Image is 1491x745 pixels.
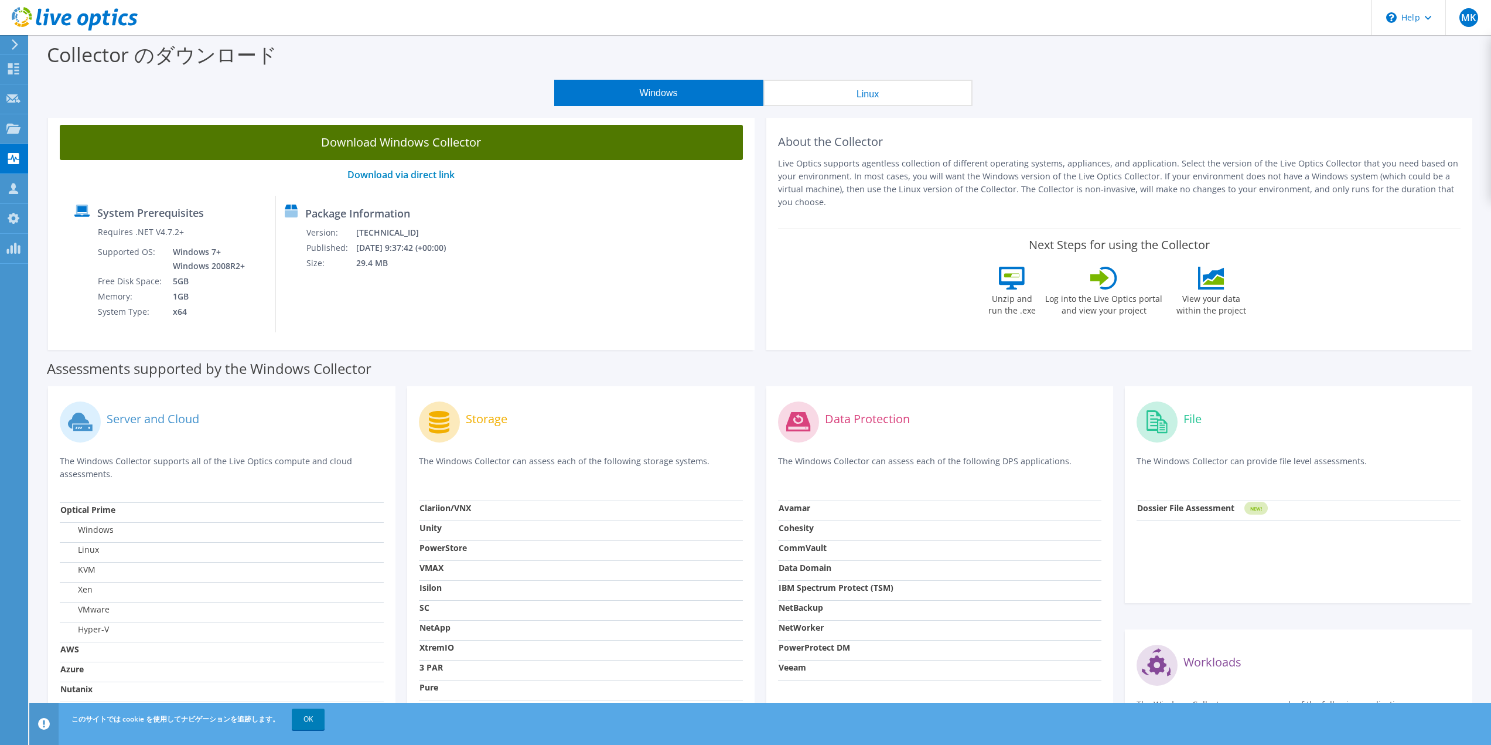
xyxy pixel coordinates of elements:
[779,522,814,533] strong: Cohesity
[60,544,99,556] label: Linux
[356,240,460,256] td: [DATE] 9:37:42 (+00:00)
[306,225,356,240] td: Version:
[778,455,1102,479] p: The Windows Collector can assess each of the following DPS applications.
[60,125,743,160] a: Download Windows Collector
[98,226,184,238] label: Requires .NET V4.7.2+
[164,289,247,304] td: 1GB
[779,622,824,633] strong: NetWorker
[306,240,356,256] td: Published:
[778,135,1461,149] h2: About the Collector
[60,564,95,576] label: KVM
[466,413,507,425] label: Storage
[419,602,429,613] strong: SC
[164,244,247,274] td: Windows 7+ Windows 2008R2+
[60,644,79,655] strong: AWS
[97,304,164,319] td: System Type:
[1137,455,1461,479] p: The Windows Collector can provide file level assessments.
[347,168,455,181] a: Download via direct link
[419,662,443,673] strong: 3 PAR
[419,562,443,573] strong: VMAX
[1169,290,1253,317] label: View your data within the project
[763,80,973,106] button: Linux
[305,207,410,219] label: Package Information
[47,41,277,68] label: Collector のダウンロード
[779,502,810,513] strong: Avamar
[779,642,850,653] strong: PowerProtect DM
[825,413,910,425] label: Data Protection
[419,542,467,553] strong: PowerStore
[1045,290,1163,317] label: Log into the Live Optics portal and view your project
[419,455,743,479] p: The Windows Collector can assess each of the following storage systems.
[419,682,438,693] strong: Pure
[779,542,827,553] strong: CommVault
[1137,698,1461,722] p: The Windows Collector can assess each of the following applications.
[356,256,460,271] td: 29.4 MB
[1137,502,1234,513] strong: Dossier File Assessment
[779,582,893,593] strong: IBM Spectrum Protect (TSM)
[554,80,763,106] button: Windows
[164,304,247,319] td: x64
[419,502,471,513] strong: Clariion/VNX
[60,624,109,635] label: Hyper-V
[1183,656,1241,668] label: Workloads
[356,225,460,240] td: [TECHNICAL_ID]
[60,584,93,596] label: Xen
[419,642,454,653] strong: XtremIO
[779,562,831,573] strong: Data Domain
[60,664,84,675] strong: Azure
[419,622,451,633] strong: NetApp
[97,274,164,289] td: Free Disk Space:
[419,702,448,713] strong: Hitachi
[292,709,325,730] a: OK
[1459,8,1478,27] span: MK
[60,524,114,536] label: Windows
[419,582,442,593] strong: Isilon
[60,504,115,515] strong: Optical Prime
[419,522,442,533] strong: Unity
[1386,12,1397,23] svg: \n
[1250,505,1262,512] tspan: NEW!
[97,289,164,304] td: Memory:
[985,290,1039,317] label: Unzip and run the .exe
[71,714,279,724] span: このサイトでは cookie を使用してナビゲーションを追跡します。
[779,662,806,673] strong: Veeam
[1183,413,1202,425] label: File
[779,602,823,613] strong: NetBackup
[778,157,1461,209] p: Live Optics supports agentless collection of different operating systems, appliances, and applica...
[164,274,247,289] td: 5GB
[60,455,384,481] p: The Windows Collector supports all of the Live Optics compute and cloud assessments.
[97,207,204,219] label: System Prerequisites
[60,604,110,615] label: VMware
[306,256,356,271] td: Size:
[97,244,164,274] td: Supported OS:
[1029,238,1210,252] label: Next Steps for using the Collector
[60,683,93,695] strong: Nutanix
[107,413,199,425] label: Server and Cloud
[47,363,371,375] label: Assessments supported by the Windows Collector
